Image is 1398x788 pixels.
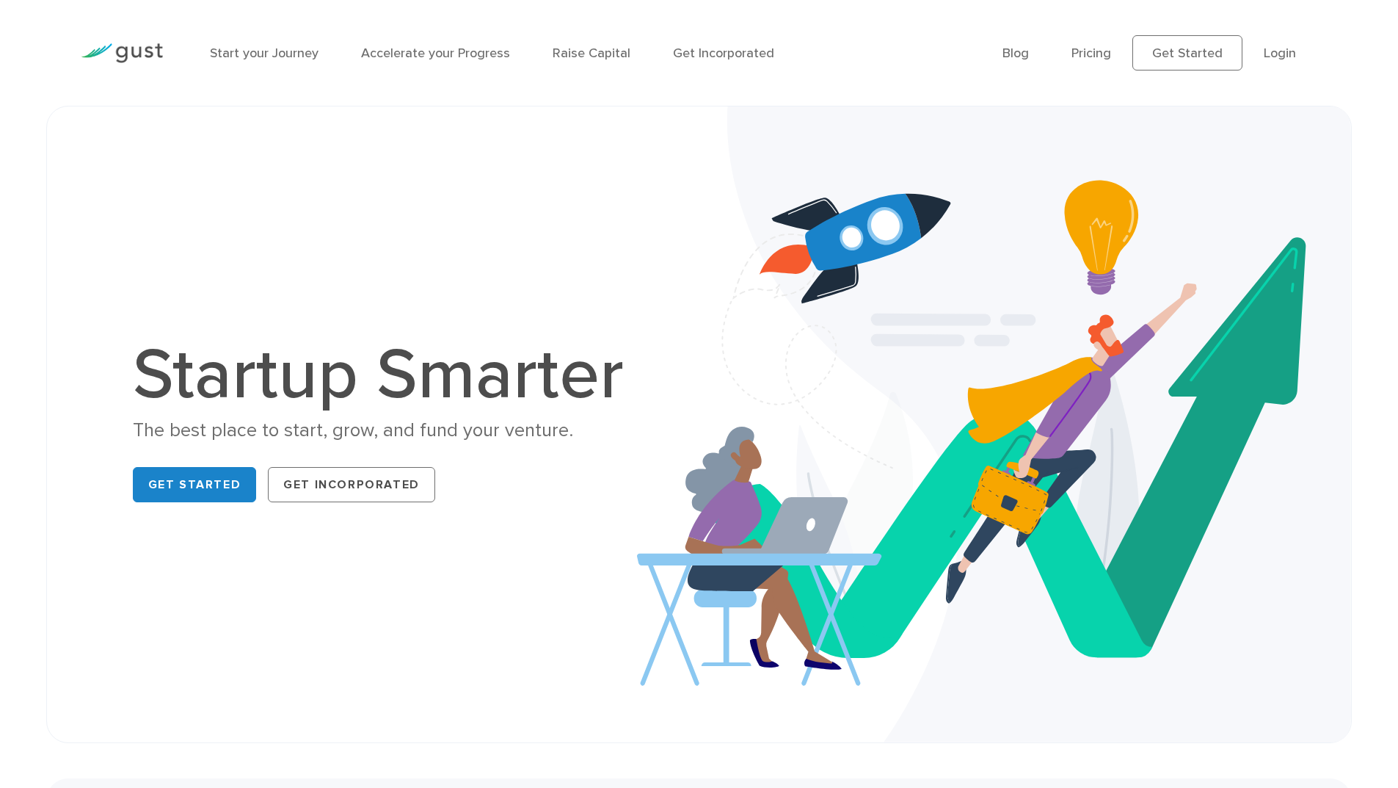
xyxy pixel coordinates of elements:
a: Raise Capital [553,46,630,61]
a: Start your Journey [210,46,318,61]
div: The best place to start, grow, and fund your venture. [133,418,639,444]
a: Blog [1002,46,1029,61]
img: Gust Logo [81,43,163,63]
h1: Startup Smarter [133,340,639,411]
a: Get Incorporated [673,46,774,61]
a: Pricing [1071,46,1111,61]
a: Login [1264,46,1296,61]
a: Get Started [1132,35,1242,71]
a: Get Started [133,467,257,502]
img: Startup Smarter Hero [637,106,1352,742]
a: Get Incorporated [268,467,435,502]
a: Accelerate your Progress [361,46,510,61]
